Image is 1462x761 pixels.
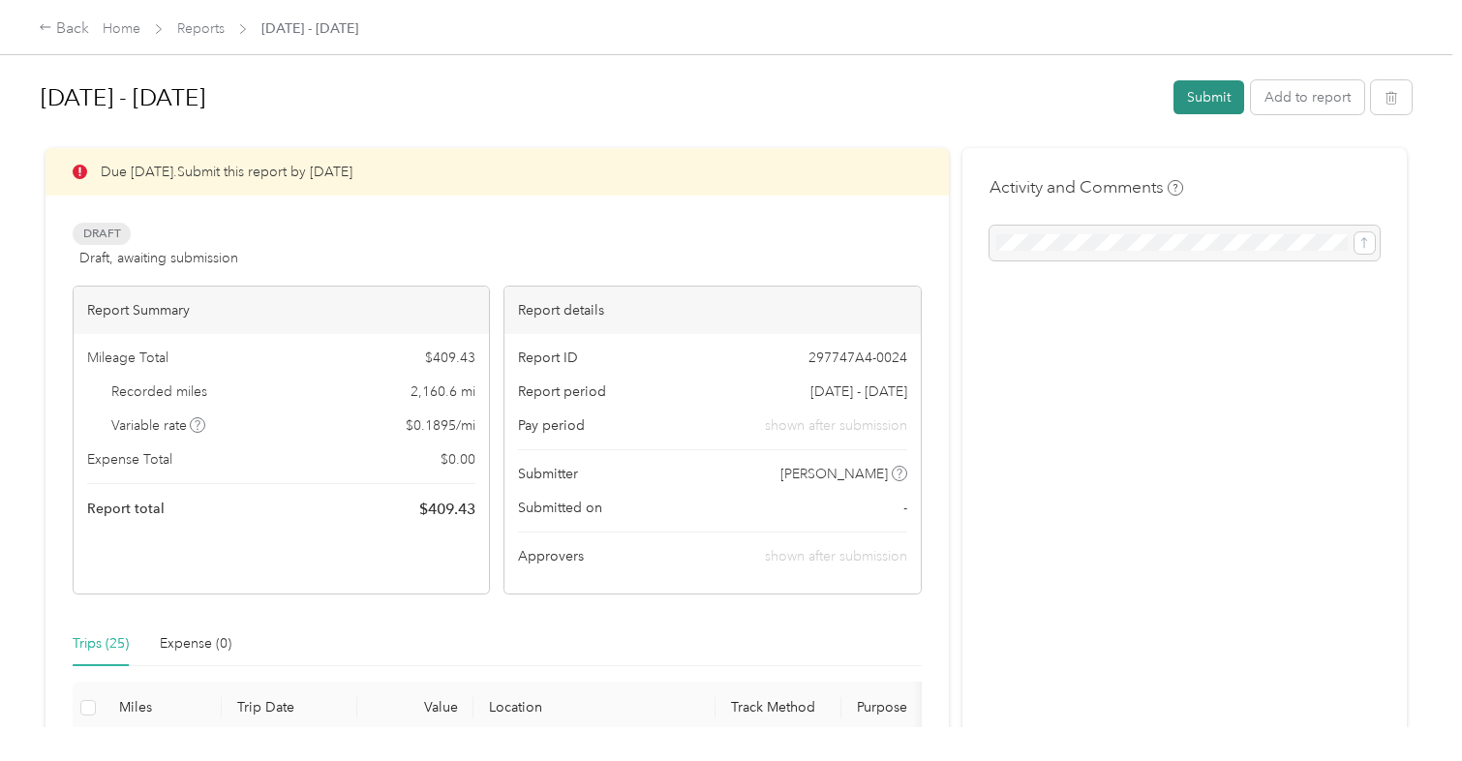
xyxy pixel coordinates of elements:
[841,682,987,735] th: Purpose
[73,223,131,245] span: Draft
[1173,80,1244,114] button: Submit
[903,498,907,518] span: -
[780,464,888,484] span: [PERSON_NAME]
[74,287,489,334] div: Report Summary
[46,148,949,196] div: Due [DATE]. Submit this report by [DATE]
[518,415,585,436] span: Pay period
[73,633,129,654] div: Trips (25)
[261,18,358,39] span: [DATE] - [DATE]
[111,415,206,436] span: Variable rate
[357,682,473,735] th: Value
[103,20,140,37] a: Home
[765,415,907,436] span: shown after submission
[87,348,168,368] span: Mileage Total
[990,175,1183,199] h4: Activity and Comments
[111,381,207,402] span: Recorded miles
[808,348,907,368] span: 297747A4-0024
[1251,80,1364,114] button: Add to report
[473,682,716,735] th: Location
[87,449,172,470] span: Expense Total
[716,682,841,735] th: Track Method
[41,75,1160,121] h1: Aug 1 - 31, 2025
[39,17,89,41] div: Back
[87,499,165,519] span: Report total
[104,682,222,735] th: Miles
[425,348,475,368] span: $ 409.43
[160,633,231,654] div: Expense (0)
[1354,653,1462,761] iframe: Everlance-gr Chat Button Frame
[518,546,584,566] span: Approvers
[411,381,475,402] span: 2,160.6 mi
[406,415,475,436] span: $ 0.1895 / mi
[177,20,225,37] a: Reports
[765,548,907,564] span: shown after submission
[79,248,238,268] span: Draft, awaiting submission
[518,498,602,518] span: Submitted on
[518,464,578,484] span: Submitter
[518,381,606,402] span: Report period
[419,498,475,521] span: $ 409.43
[222,682,357,735] th: Trip Date
[810,381,907,402] span: [DATE] - [DATE]
[518,348,578,368] span: Report ID
[441,449,475,470] span: $ 0.00
[504,287,920,334] div: Report details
